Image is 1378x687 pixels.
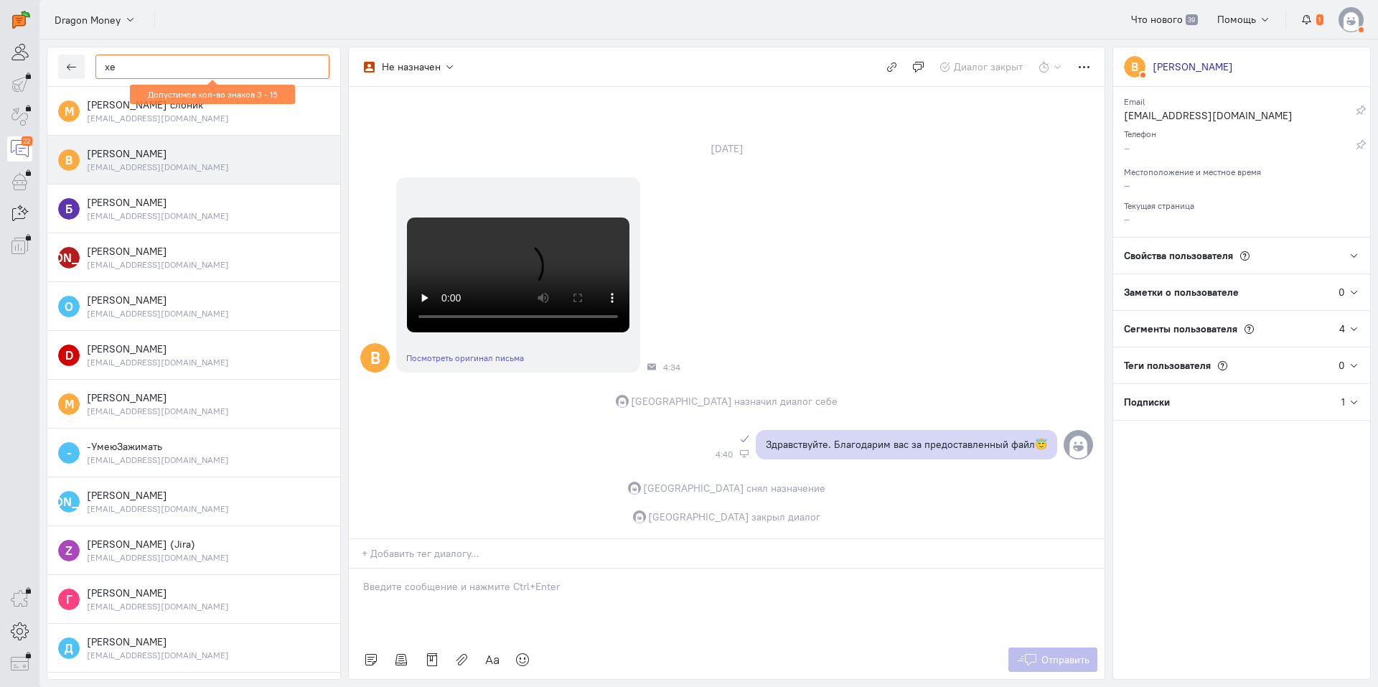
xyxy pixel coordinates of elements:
[47,6,144,32] button: Dragon Money
[87,649,229,661] small: evilwinnie544@gmail.com
[87,454,229,466] small: lakaevibragim28@gmail.com
[1123,7,1206,32] a: Что нового 39
[1113,274,1339,310] div: Заметки о пользователе
[406,352,524,363] a: Посмотреть оригинал письма
[643,481,744,495] span: [GEOGRAPHIC_DATA]
[1124,249,1233,262] span: Свойства пользователя
[65,103,74,118] text: М
[87,196,167,209] span: Богдан Гусельников
[87,112,229,124] small: veseliy_slonik@mail.ru
[65,640,73,655] text: Д
[716,449,733,459] span: 4:40
[631,394,732,408] span: [GEOGRAPHIC_DATA]
[65,299,73,314] text: О
[370,347,380,368] text: В
[65,152,72,167] text: В
[12,11,30,29] img: carrot-quest.svg
[1131,13,1183,26] span: Что нового
[734,394,838,408] span: назначил диалог себе
[87,551,229,564] small: jira@softswiss-service.com
[22,250,116,265] text: [PERSON_NAME]
[87,586,167,599] span: Гирейхан Усбанов
[55,13,121,27] span: Dragon Money
[356,55,463,79] button: Не назначен
[751,510,820,524] span: закрыл диалог
[87,538,195,551] span: Zurab Khutsishvili (Jira)
[66,592,72,607] text: Г
[1209,7,1279,32] button: Помощь
[932,55,1031,79] button: Диалог закрыт
[87,294,167,307] span: Олег
[65,543,72,558] text: Z
[22,136,32,146] div: 22
[87,258,229,271] small: pohuiebashtak757@icloud.com
[746,481,825,495] span: снял назначение
[695,139,759,159] div: [DATE]
[766,437,1047,452] p: Здравствуйте. Благодарим вас за предоставленный файл😇
[87,356,229,368] small: dn3741422@gmail.com
[382,60,441,74] div: Не назначен
[65,201,72,216] text: Б
[87,503,229,515] small: kirya2fink@gmail.com
[65,347,73,363] text: D
[954,60,1023,73] span: Диалог закрыт
[87,161,229,173] small: xekgakop12@gmail.com
[1339,358,1345,373] div: 0
[87,98,203,111] span: миша слоник
[95,55,329,79] input: Поиск по имени, почте, телефону
[663,363,680,373] span: 4:34
[1316,14,1323,26] span: 1
[1217,13,1256,26] span: Помощь
[87,440,162,453] span: -УмеюЗажимать
[1124,212,1130,225] span: –
[87,210,229,222] small: b0gdan.guselnickov@yandex.ru
[87,489,167,502] span: Кирилл Финк
[647,363,656,371] div: Почта
[1124,125,1156,139] small: Телефон
[87,600,229,612] small: usbanov.g9679@gmail.com
[1124,359,1211,372] span: Теги пользователя
[7,136,32,162] a: 22
[1341,395,1345,409] div: 1
[87,342,167,355] span: Dima Nikitin
[648,510,749,524] span: [GEOGRAPHIC_DATA]
[1293,7,1331,32] button: 1
[1124,196,1359,212] div: Текущая страница
[1124,162,1359,178] div: Местоположение и местное время
[740,449,749,458] div: Веб-панель
[1339,7,1364,32] img: default-v4.png
[67,445,72,460] text: -
[1131,59,1138,74] text: В
[1186,14,1198,26] span: 39
[87,307,229,319] small: lukent780@gmail.com
[87,245,167,258] span: Кирилл Матюшичев
[1124,322,1237,335] span: Сегменты пользователя
[87,635,167,648] span: Дмитрий Кушнерук
[1124,93,1145,107] small: Email
[1153,60,1233,74] div: [PERSON_NAME]
[1041,653,1089,666] span: Отправить
[1339,322,1345,336] div: 4
[22,494,116,509] text: [PERSON_NAME]
[1339,285,1345,299] div: 0
[1124,141,1356,159] div: –
[87,391,167,404] span: Maria Lis
[1124,179,1130,192] span: –
[1008,648,1098,672] button: Отправить
[87,147,167,160] span: Влад Слащев
[1113,384,1341,420] div: Подписки
[1124,108,1356,126] div: [EMAIL_ADDRESS][DOMAIN_NAME]
[65,396,74,411] text: M
[130,85,295,104] div: Допустимое кол-во знаков 3 - 15
[87,405,229,417] small: mf8443474@gmail.com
